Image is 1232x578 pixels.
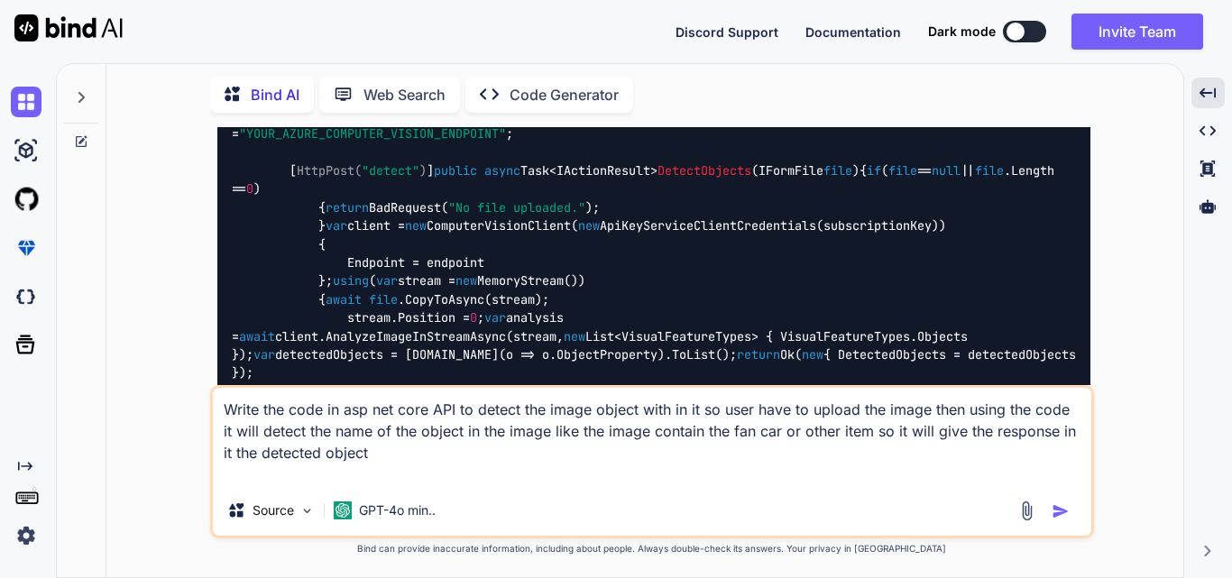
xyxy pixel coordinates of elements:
[251,84,299,106] p: Bind AI
[484,310,506,326] span: var
[455,273,477,289] span: new
[11,520,41,551] img: settings
[975,162,1004,179] span: file
[239,126,506,142] span: "YOUR_AZURE_COMPUTER_VISION_ENDPOINT"
[932,162,961,179] span: null
[362,162,419,179] span: "detect"
[928,23,996,41] span: Dark mode
[737,346,780,362] span: return
[253,346,275,362] span: var
[888,162,917,179] span: file
[333,273,369,289] span: using
[326,199,369,216] span: return
[805,24,901,40] span: Documentation
[1016,500,1037,521] img: attachment
[11,281,41,312] img: darkCloudIdeIcon
[1052,502,1070,520] img: icon
[11,233,41,263] img: premium
[805,23,901,41] button: Documentation
[11,87,41,117] img: chat
[326,218,347,234] span: var
[676,24,778,40] span: Discord Support
[434,162,860,179] span: Task<IActionResult> ( )
[676,23,778,41] button: Discord Support
[867,162,881,179] span: if
[326,291,362,307] span: await
[253,501,294,519] p: Source
[484,162,520,179] span: async
[405,218,427,234] span: new
[363,84,446,106] p: Web Search
[297,162,427,179] span: HttpPost( )
[823,162,852,179] span: file
[299,503,315,518] img: Pick Models
[564,328,585,344] span: new
[359,501,436,519] p: GPT-4o min..
[578,218,600,234] span: new
[376,273,398,289] span: var
[369,291,398,307] span: file
[334,501,352,519] img: GPT-4o mini
[11,184,41,215] img: githubLight
[210,542,1094,555] p: Bind can provide inaccurate information, including about people. Always double-check its answers....
[759,162,852,179] span: IFormFile
[14,14,123,41] img: Bind AI
[239,328,275,344] span: await
[11,135,41,166] img: ai-studio
[470,310,477,326] span: 0
[802,346,823,362] span: new
[213,388,1091,485] textarea: Write the code in asp net core API to detect the image object with in it so user have to upload t...
[434,162,477,179] span: public
[232,14,1083,456] code: Microsoft.AspNetCore.Http; Microsoft.AspNetCore.Mvc; Microsoft.Azure.CognitiveServices.Vision.Com...
[657,162,751,179] span: DetectObjects
[246,181,253,197] span: 0
[510,84,619,106] p: Code Generator
[448,199,585,216] span: "No file uploaded."
[1071,14,1203,50] button: Invite Team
